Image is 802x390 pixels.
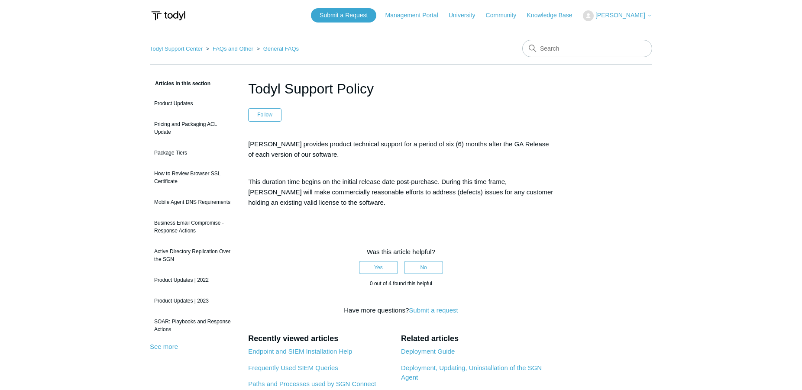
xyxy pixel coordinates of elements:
a: Product Updates | 2023 [150,293,235,309]
li: FAQs and Other [204,45,255,52]
a: FAQs and Other [213,45,253,52]
button: This article was helpful [359,261,398,274]
button: Follow Article [248,108,281,121]
div: Have more questions? [248,306,554,316]
a: Endpoint and SIEM Installation Help [248,348,352,355]
p: [PERSON_NAME] provides product technical support for a period of six (6) months after the GA Rele... [248,139,554,160]
a: Knowledge Base [527,11,581,20]
a: Community [486,11,525,20]
img: Todyl Support Center Help Center home page [150,8,187,24]
h2: Recently viewed articles [248,333,392,345]
span: Articles in this section [150,81,210,87]
a: Pricing and Packaging ACL Update [150,116,235,140]
li: General FAQs [255,45,299,52]
a: Mobile Agent DNS Requirements [150,194,235,210]
a: SOAR: Playbooks and Response Actions [150,313,235,338]
a: Product Updates | 2022 [150,272,235,288]
a: University [449,11,484,20]
span: 0 out of 4 found this helpful [370,280,432,287]
a: Paths and Processes used by SGN Connect [248,380,376,387]
a: Todyl Support Center [150,45,203,52]
a: Product Updates [150,95,235,112]
input: Search [522,40,652,57]
h1: Todyl Support Policy [248,78,554,99]
a: Deployment, Updating, Uninstallation of the SGN Agent [401,364,542,381]
a: Submit a request [409,306,458,314]
li: Todyl Support Center [150,45,204,52]
a: General FAQs [263,45,299,52]
a: Business Email Compromise - Response Actions [150,215,235,239]
a: Package Tiers [150,145,235,161]
span: Was this article helpful? [367,248,435,255]
p: This duration time begins on the initial release date post-purchase. During this time frame, [PER... [248,166,554,208]
button: This article was not helpful [404,261,443,274]
h2: Related articles [401,333,554,345]
span: [PERSON_NAME] [595,12,645,19]
a: Submit a Request [311,8,376,23]
a: Frequently Used SIEM Queries [248,364,338,371]
a: Active Directory Replication Over the SGN [150,243,235,268]
a: See more [150,343,178,350]
a: Deployment Guide [401,348,455,355]
a: How to Review Browser SSL Certificate [150,165,235,190]
button: [PERSON_NAME] [583,10,652,21]
a: Management Portal [385,11,447,20]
